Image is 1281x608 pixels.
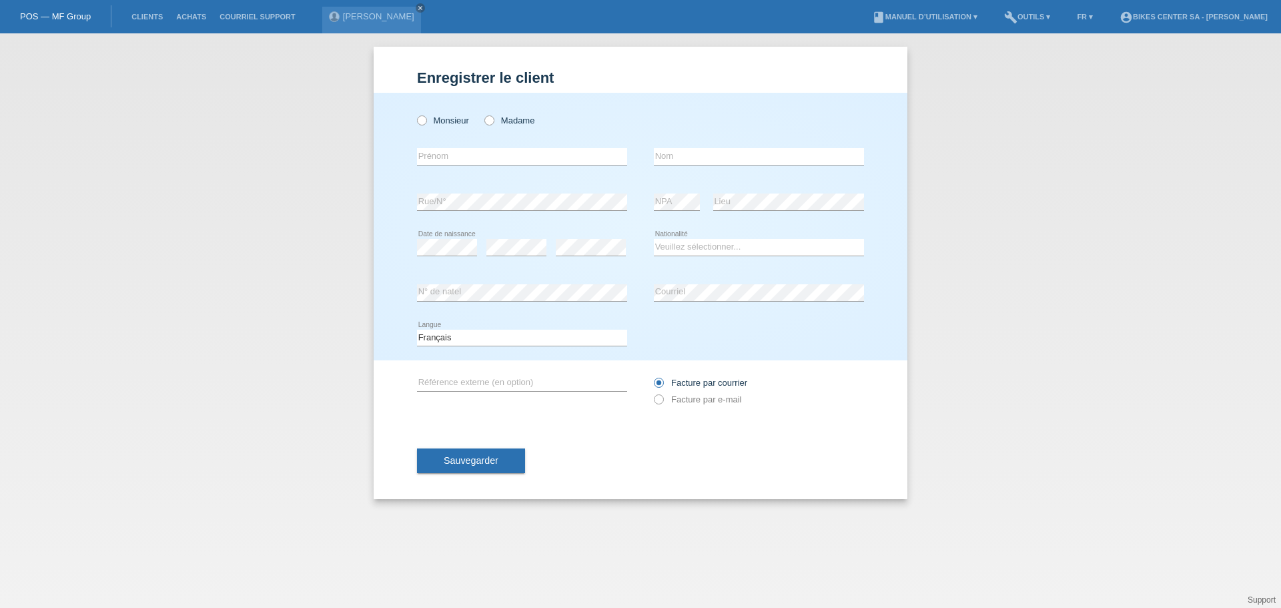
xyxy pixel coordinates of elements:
[213,13,302,21] a: Courriel Support
[169,13,213,21] a: Achats
[20,11,91,21] a: POS — MF Group
[654,378,747,388] label: Facture par courrier
[417,5,424,11] i: close
[417,69,864,86] h1: Enregistrer le client
[417,115,469,125] label: Monsieur
[1120,11,1133,24] i: account_circle
[654,394,663,411] input: Facture par e-mail
[654,394,741,404] label: Facture par e-mail
[1113,13,1274,21] a: account_circleBIKES CENTER SA - [PERSON_NAME]
[444,455,498,466] span: Sauvegarder
[416,3,425,13] a: close
[343,11,414,21] a: [PERSON_NAME]
[865,13,984,21] a: bookManuel d’utilisation ▾
[1070,13,1100,21] a: FR ▾
[125,13,169,21] a: Clients
[1248,595,1276,605] a: Support
[484,115,493,124] input: Madame
[417,448,525,474] button: Sauvegarder
[654,378,663,394] input: Facture par courrier
[1004,11,1017,24] i: build
[484,115,534,125] label: Madame
[417,115,426,124] input: Monsieur
[872,11,885,24] i: book
[997,13,1057,21] a: buildOutils ▾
